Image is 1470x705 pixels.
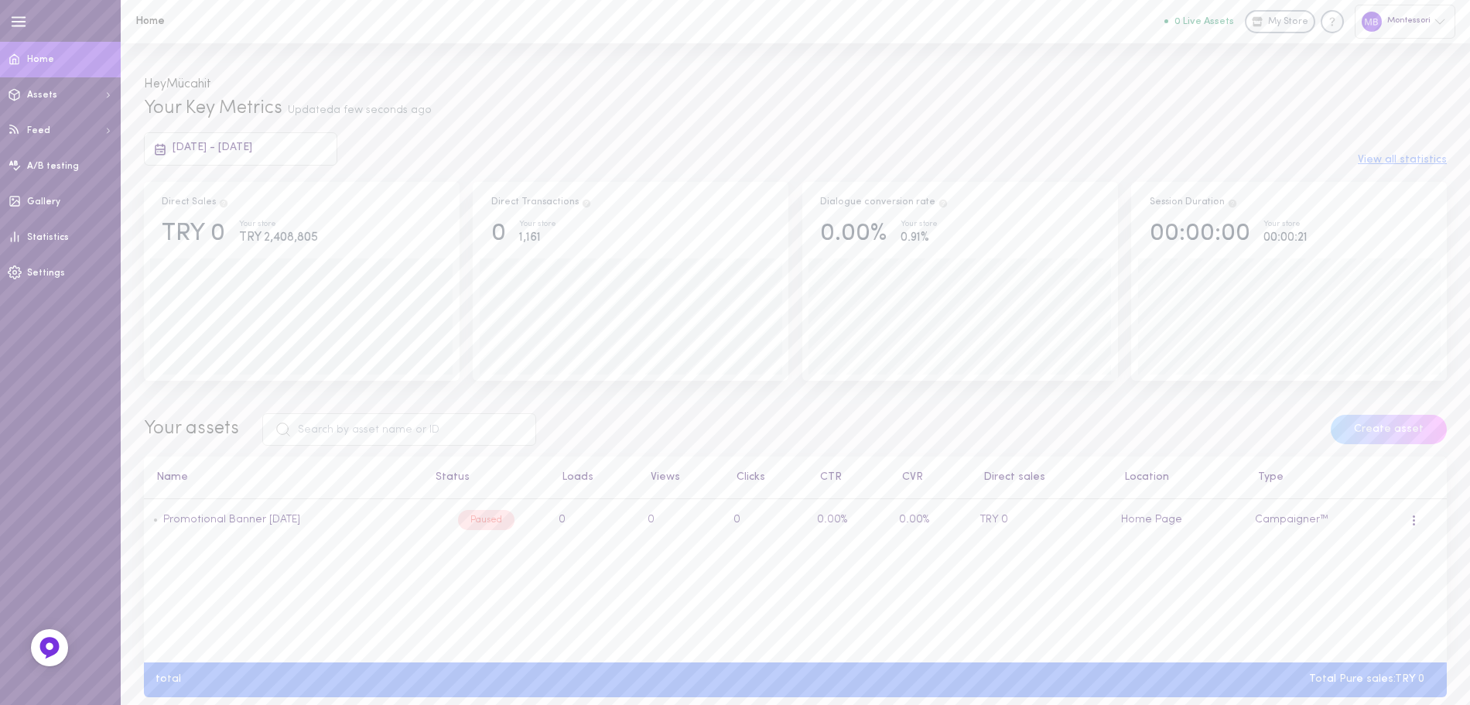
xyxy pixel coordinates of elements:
[144,419,239,438] span: Your assets
[519,221,556,229] div: Your store
[1116,472,1169,483] button: Location
[1321,10,1344,33] div: Knowledge center
[1263,221,1308,229] div: Your store
[144,674,193,685] div: total
[218,197,229,207] span: Direct Sales are the result of users clicking on a product and then purchasing the exact same pro...
[262,413,536,446] input: Search by asset name or ID
[976,472,1045,483] button: Direct sales
[1331,415,1447,444] button: Create asset
[1150,196,1238,210] div: Session Duration
[27,233,69,242] span: Statistics
[162,221,225,248] div: TRY 0
[135,15,391,27] h1: Home
[162,196,229,210] div: Direct Sales
[27,126,50,135] span: Feed
[901,228,938,248] div: 0.91%
[812,472,842,483] button: CTR
[894,472,923,483] button: CVR
[288,104,432,116] span: Updated a few seconds ago
[1121,514,1182,525] span: Home Page
[938,197,949,207] span: The percentage of users who interacted with one of Dialogue`s assets and ended up purchasing in t...
[549,499,639,542] td: 0
[27,197,60,207] span: Gallery
[1358,155,1447,166] button: View all statistics
[1164,16,1234,26] button: 0 Live Assets
[491,196,592,210] div: Direct Transactions
[890,499,971,542] td: 0.00%
[163,514,300,525] a: Promotional Banner [DATE]
[1355,5,1455,38] div: Montessori
[554,472,593,483] button: Loads
[38,636,61,659] img: Feedback Button
[901,221,938,229] div: Your store
[27,55,54,64] span: Home
[144,99,282,118] span: Your Key Metrics
[239,221,318,229] div: Your store
[639,499,724,542] td: 0
[1227,197,1238,207] span: Track how your session duration increase once users engage with your Assets
[27,91,57,100] span: Assets
[519,228,556,248] div: 1,161
[158,514,300,525] a: Promotional Banner [DATE]
[724,499,808,542] td: 0
[144,78,211,91] span: Hey Mücahit
[820,221,887,248] div: 0.00%
[1245,10,1315,33] a: My Store
[820,196,949,210] div: Dialogue conversion rate
[428,472,470,483] button: Status
[1150,221,1250,248] div: 00:00:00
[808,499,890,542] td: 0.00%
[1297,674,1436,685] div: Total Pure sales: TRY 0
[27,162,79,171] span: A/B testing
[149,472,188,483] button: Name
[458,510,514,530] div: Paused
[1268,15,1308,29] span: My Store
[1263,228,1308,248] div: 00:00:21
[643,472,680,483] button: Views
[239,228,318,248] div: TRY 2,408,805
[153,514,158,525] span: •
[1250,472,1284,483] button: Type
[27,269,65,278] span: Settings
[971,499,1112,542] td: TRY 0
[491,221,506,248] div: 0
[581,197,592,207] span: Total transactions from users who clicked on a product through Dialogue assets, and purchased the...
[1255,514,1328,525] span: Campaigner™
[729,472,765,483] button: Clicks
[173,142,252,153] span: [DATE] - [DATE]
[1164,16,1245,27] a: 0 Live Assets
